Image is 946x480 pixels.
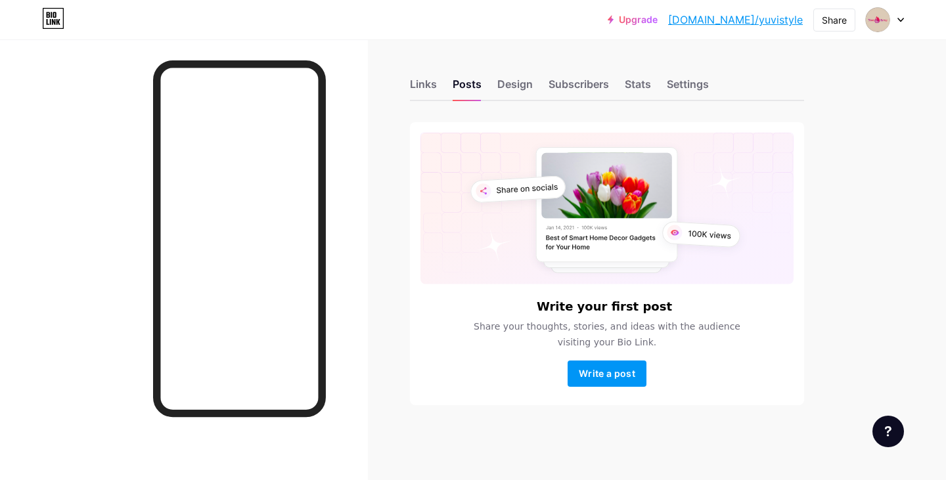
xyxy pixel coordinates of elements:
[667,76,709,100] div: Settings
[410,76,437,100] div: Links
[865,7,890,32] img: yuvistyle
[497,76,533,100] div: Design
[608,14,658,25] a: Upgrade
[822,13,847,27] div: Share
[625,76,651,100] div: Stats
[453,76,482,100] div: Posts
[568,360,646,387] button: Write a post
[579,368,635,379] span: Write a post
[549,76,609,100] div: Subscribers
[458,318,756,350] span: Share your thoughts, stories, and ideas with the audience visiting your Bio Link.
[537,300,672,313] h6: Write your first post
[668,12,803,28] a: [DOMAIN_NAME]/yuvistyle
